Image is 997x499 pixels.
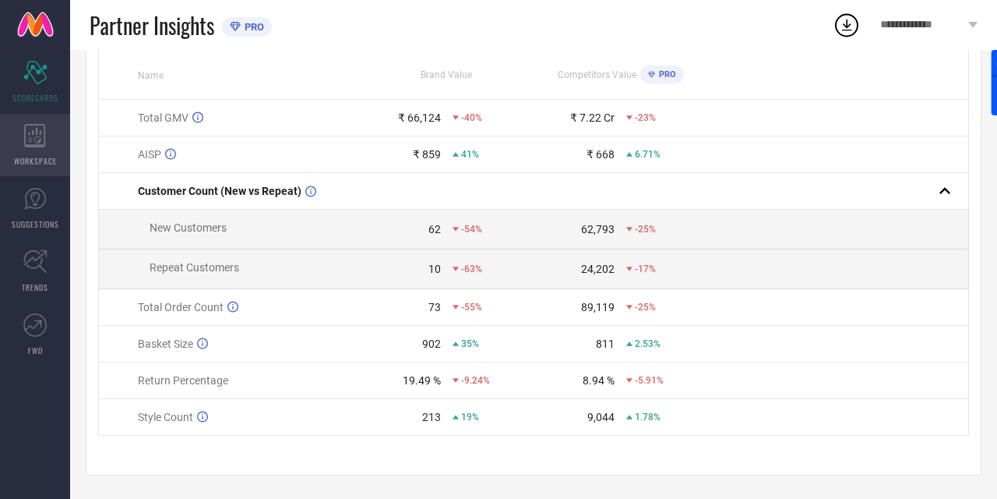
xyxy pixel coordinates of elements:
[461,338,479,349] span: 35%
[635,375,664,386] span: -5.91%
[90,9,214,41] span: Partner Insights
[635,264,656,274] span: -17%
[398,111,441,124] div: ₹ 66,124
[461,224,482,235] span: -54%
[461,264,482,274] span: -63%
[12,92,58,104] span: SCORECARDS
[138,301,224,313] span: Total Order Count
[428,263,441,275] div: 10
[570,111,615,124] div: ₹ 7.22 Cr
[833,11,861,39] div: Open download list
[14,155,57,167] span: WORKSPACE
[581,301,615,313] div: 89,119
[422,338,441,350] div: 902
[596,338,615,350] div: 811
[461,302,482,313] span: -55%
[422,411,441,423] div: 213
[635,112,656,123] span: -23%
[138,185,301,197] span: Customer Count (New vs Repeat)
[587,148,615,161] div: ₹ 668
[421,69,472,80] span: Brand Value
[241,21,264,33] span: PRO
[12,218,59,230] span: SUGGESTIONS
[635,412,661,423] span: 1.78%
[138,374,228,387] span: Return Percentage
[635,338,661,349] span: 2.53%
[138,148,161,161] span: AISP
[22,281,48,293] span: TRENDS
[583,374,615,387] div: 8.94 %
[428,301,441,313] div: 73
[581,263,615,275] div: 24,202
[635,224,656,235] span: -25%
[403,374,441,387] div: 19.49 %
[461,112,482,123] span: -40%
[413,148,441,161] div: ₹ 859
[558,69,636,80] span: Competitors Value
[635,149,661,160] span: 6.71%
[461,149,479,160] span: 41%
[138,411,193,423] span: Style Count
[428,223,441,235] div: 62
[587,411,615,423] div: 9,044
[581,223,615,235] div: 62,793
[635,302,656,313] span: -25%
[150,221,227,234] span: New Customers
[138,70,164,81] span: Name
[461,412,479,423] span: 19%
[138,111,188,124] span: Total GMV
[28,345,43,356] span: FWD
[138,338,193,350] span: Basket Size
[461,375,490,386] span: -9.24%
[655,69,676,80] span: PRO
[150,261,239,274] span: Repeat Customers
